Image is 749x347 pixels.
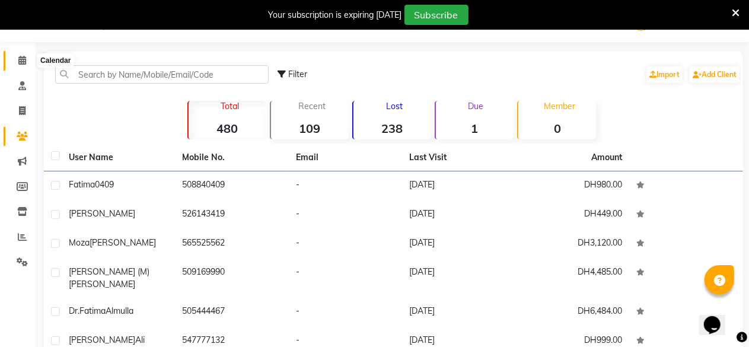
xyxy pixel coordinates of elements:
[288,69,307,79] span: Filter
[176,171,289,200] td: 508840409
[438,101,514,112] p: Due
[135,335,145,345] span: ali
[289,259,403,298] td: -
[271,121,349,136] strong: 109
[90,237,156,248] span: [PERSON_NAME]
[403,200,517,230] td: [DATE]
[176,259,289,298] td: 509169990
[55,65,269,84] input: Search by Name/Mobile/Email/Code
[403,298,517,327] td: [DATE]
[69,208,135,219] span: [PERSON_NAME]
[37,54,74,68] div: Calendar
[189,121,266,136] strong: 480
[106,305,133,316] span: Almulla
[69,335,135,345] span: [PERSON_NAME]
[516,200,630,230] td: DH449.00
[176,144,289,171] th: Mobile No.
[69,305,106,316] span: Dr.Fatima
[516,171,630,200] td: DH980.00
[69,237,90,248] span: Moza
[646,66,683,83] a: Import
[276,101,349,112] p: Recent
[289,200,403,230] td: -
[516,259,630,298] td: DH4,485.00
[353,121,431,136] strong: 238
[176,298,289,327] td: 505444467
[69,279,135,289] span: [PERSON_NAME]
[518,121,596,136] strong: 0
[690,66,740,83] a: Add Client
[404,5,468,25] button: Subscribe
[289,144,403,171] th: Email
[69,266,149,277] span: [PERSON_NAME] (M)
[95,179,114,190] span: 0409
[289,171,403,200] td: -
[176,200,289,230] td: 526143419
[289,230,403,259] td: -
[403,230,517,259] td: [DATE]
[516,298,630,327] td: DH6,484.00
[523,101,596,112] p: Member
[403,259,517,298] td: [DATE]
[69,179,95,190] span: fatima
[403,171,517,200] td: [DATE]
[403,144,517,171] th: Last Visit
[699,300,737,335] iframe: chat widget
[193,101,266,112] p: Total
[269,9,402,21] div: Your subscription is expiring [DATE]
[358,101,431,112] p: Lost
[289,298,403,327] td: -
[585,144,630,171] th: Amount
[516,230,630,259] td: DH3,120.00
[176,230,289,259] td: 565525562
[62,144,176,171] th: User Name
[436,121,514,136] strong: 1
